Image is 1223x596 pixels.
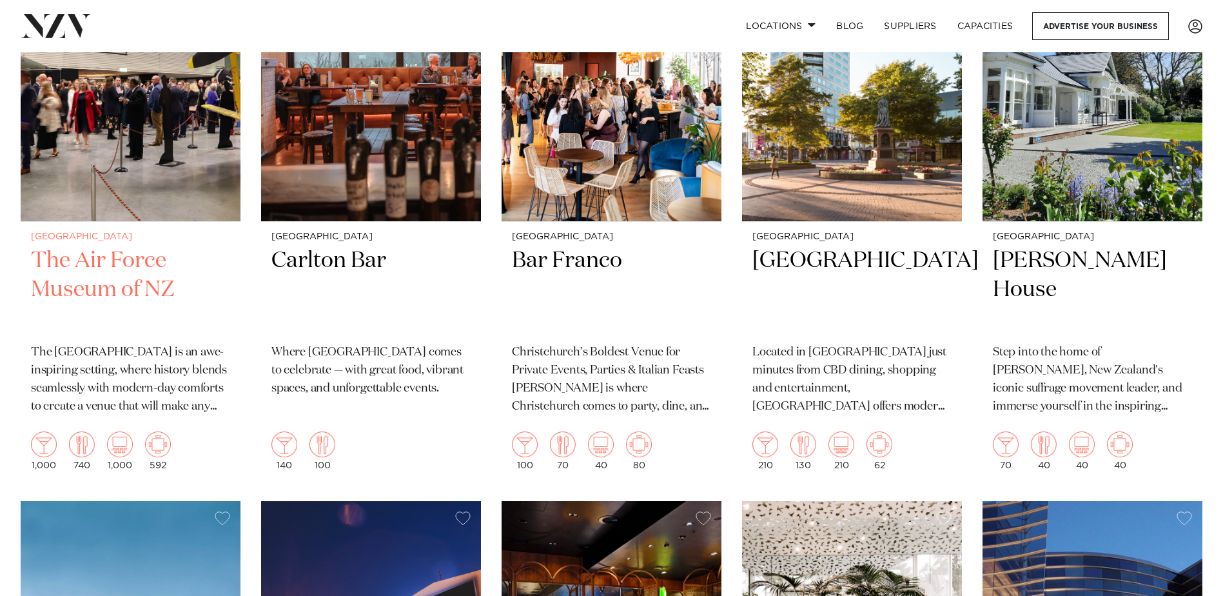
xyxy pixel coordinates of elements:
h2: The Air Force Museum of NZ [31,246,230,333]
img: theatre.png [828,432,854,457]
div: 100 [309,432,335,470]
div: 62 [866,432,892,470]
img: meeting.png [1107,432,1133,457]
div: 210 [752,432,778,470]
a: SUPPLIERS [874,12,946,40]
p: Step into the home of [PERSON_NAME], New Zealand's iconic suffrage movement leader, and immerse y... [993,344,1192,416]
h2: [PERSON_NAME] House [993,246,1192,333]
div: 1,000 [107,432,133,470]
div: 740 [69,432,95,470]
div: 140 [271,432,297,470]
img: cocktail.png [31,432,57,457]
img: theatre.png [107,432,133,457]
img: cocktail.png [512,432,538,457]
small: [GEOGRAPHIC_DATA] [752,232,952,242]
div: 40 [1107,432,1133,470]
div: 1,000 [31,432,57,470]
small: [GEOGRAPHIC_DATA] [512,232,711,242]
img: dining.png [69,432,95,457]
a: Advertise your business [1032,12,1169,40]
p: Where [GEOGRAPHIC_DATA] comes to celebrate — with great food, vibrant spaces, and unforgettable e... [271,344,471,398]
small: [GEOGRAPHIC_DATA] [271,232,471,242]
div: 80 [626,432,652,470]
a: Locations [736,12,826,40]
img: theatre.png [588,432,614,457]
div: 40 [1031,432,1057,470]
p: The [GEOGRAPHIC_DATA] is an awe-inspiring setting, where history blends seamlessly with modern-da... [31,344,230,416]
img: dining.png [550,432,576,457]
img: meeting.png [145,432,171,457]
h2: Carlton Bar [271,246,471,333]
img: nzv-logo.png [21,14,91,37]
a: Capacities [947,12,1024,40]
div: 70 [550,432,576,470]
small: [GEOGRAPHIC_DATA] [31,232,230,242]
img: meeting.png [866,432,892,457]
img: dining.png [309,432,335,457]
img: cocktail.png [993,432,1019,457]
small: [GEOGRAPHIC_DATA] [993,232,1192,242]
p: Christchurch’s Boldest Venue for Private Events, Parties & Italian Feasts [PERSON_NAME] is where ... [512,344,711,416]
img: cocktail.png [271,432,297,457]
div: 210 [828,432,854,470]
div: 70 [993,432,1019,470]
h2: [GEOGRAPHIC_DATA] [752,246,952,333]
p: Located in [GEOGRAPHIC_DATA] just minutes from CBD dining, shopping and entertainment, [GEOGRAPHI... [752,344,952,416]
div: 592 [145,432,171,470]
img: dining.png [1031,432,1057,457]
div: 40 [588,432,614,470]
div: 130 [790,432,816,470]
img: dining.png [790,432,816,457]
h2: Bar Franco [512,246,711,333]
img: theatre.png [1069,432,1095,457]
img: cocktail.png [752,432,778,457]
img: meeting.png [626,432,652,457]
a: BLOG [826,12,874,40]
div: 100 [512,432,538,470]
div: 40 [1069,432,1095,470]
